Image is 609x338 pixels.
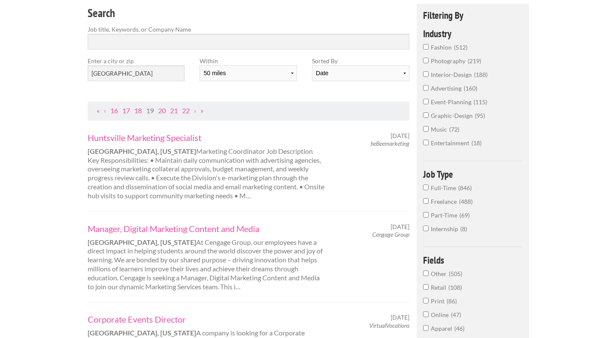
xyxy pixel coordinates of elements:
span: 86 [447,297,457,305]
div: At Cengage Group, our employees have a direct impact in helping students around the world discove... [80,223,333,291]
input: graphic-design95 [423,112,429,118]
span: 219 [468,57,481,65]
a: First Page [97,106,100,115]
span: 846 [458,184,472,191]
input: interior-design188 [423,71,429,77]
input: advertising160 [423,85,429,91]
span: music [431,126,449,133]
input: entertainment18 [423,140,429,145]
a: Manager, Digital Marketing Content and Media [88,223,325,234]
label: Sorted By [312,56,409,65]
a: Page 18 [134,106,142,115]
a: Previous Page [104,106,106,115]
h4: Fields [423,255,523,265]
span: fashion [431,44,454,51]
input: Retail108 [423,284,429,290]
div: Marketing Coordinator Job Description Key Responsibilities: • Maintain daily communication with a... [80,132,333,200]
span: photography [431,57,468,65]
h4: Industry [423,29,523,38]
input: photography219 [423,58,429,63]
span: Internship [431,225,460,232]
em: Cengage Group [372,231,409,238]
a: Huntsville Marketing Specialist [88,132,325,143]
span: 108 [448,284,462,291]
a: Corporate Events Director [88,314,325,325]
span: Retail [431,284,448,291]
span: [DATE] [391,223,409,231]
input: Part-Time69 [423,212,429,217]
label: Job title, Keywords, or Company Name [88,25,409,34]
span: 72 [449,126,459,133]
span: 69 [459,212,470,219]
label: Within [200,56,297,65]
input: Other505 [423,270,429,276]
input: Freelance488 [423,198,429,204]
span: [DATE] [391,314,409,321]
a: Page 21 [170,106,178,115]
a: Next Page [194,106,196,115]
span: 8 [460,225,467,232]
a: Page 22 [182,106,190,115]
span: 512 [454,44,468,51]
span: Online [431,311,451,318]
a: Page 17 [122,106,130,115]
span: Freelance [431,198,459,205]
span: 115 [474,98,487,106]
span: event-planning [431,98,474,106]
span: interior-design [431,71,474,78]
select: Sort results by [312,65,409,81]
span: 46 [454,325,465,332]
span: 95 [475,112,485,119]
label: Enter a city or zip [88,56,185,65]
input: event-planning115 [423,99,429,104]
em: VirtualVocations [369,322,409,329]
a: Last Page, Page 138 [200,106,203,115]
input: Online47 [423,312,429,317]
span: Apparel [431,325,454,332]
a: Page 20 [158,106,166,115]
input: music72 [423,126,429,132]
a: Page 19 [146,106,154,115]
span: [DATE] [391,132,409,140]
input: Print86 [423,298,429,303]
span: graphic-design [431,112,475,119]
span: Print [431,297,447,305]
input: fashion512 [423,44,429,50]
span: Part-Time [431,212,459,219]
h3: Search [88,5,409,21]
span: 160 [464,85,477,92]
input: Internship8 [423,226,429,231]
input: Full-Time846 [423,185,429,190]
input: Search [88,34,409,50]
strong: [GEOGRAPHIC_DATA], [US_STATE] [88,329,196,337]
span: 488 [459,198,473,205]
span: 18 [471,139,482,147]
span: Full-Time [431,184,458,191]
a: Page 16 [110,106,118,115]
h4: Job Type [423,169,523,179]
em: beBeemarketing [371,140,409,147]
input: Apparel46 [423,325,429,331]
h4: Filtering By [423,10,523,20]
strong: [GEOGRAPHIC_DATA], [US_STATE] [88,147,196,155]
span: 188 [474,71,488,78]
span: 47 [451,311,461,318]
span: 505 [449,270,462,277]
span: advertising [431,85,464,92]
span: Other [431,270,449,277]
strong: [GEOGRAPHIC_DATA], [US_STATE] [88,238,196,246]
span: entertainment [431,139,471,147]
